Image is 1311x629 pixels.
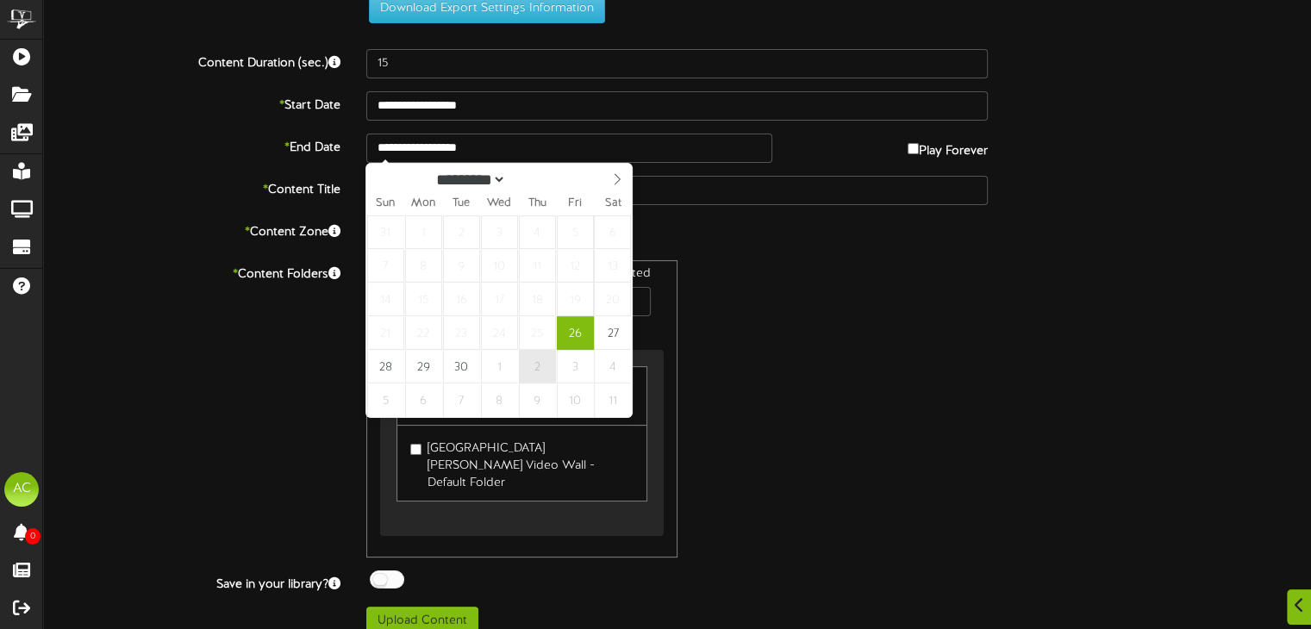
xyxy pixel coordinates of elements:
span: September 23, 2025 [443,316,480,350]
span: October 1, 2025 [481,350,518,383]
span: September 17, 2025 [481,283,518,316]
span: September 28, 2025 [367,350,404,383]
span: September 13, 2025 [594,249,631,283]
span: Fri [556,198,594,209]
span: August 31, 2025 [367,215,404,249]
label: Play Forever [908,134,988,160]
div: AC [4,472,39,507]
span: September 30, 2025 [443,350,480,383]
span: October 9, 2025 [519,383,556,417]
span: September 20, 2025 [594,283,631,316]
span: September 25, 2025 [519,316,556,350]
span: October 2, 2025 [519,350,556,383]
span: September 2, 2025 [443,215,480,249]
span: September 29, 2025 [405,350,442,383]
span: October 11, 2025 [594,383,631,417]
span: October 6, 2025 [405,383,442,417]
span: Thu [518,198,556,209]
span: Wed [480,198,518,209]
span: 0 [25,528,41,545]
span: Tue [442,198,480,209]
span: September 10, 2025 [481,249,518,283]
label: Content Zone [30,218,353,241]
span: Mon [404,198,442,209]
label: Start Date [30,91,353,115]
span: September 4, 2025 [519,215,556,249]
span: October 7, 2025 [443,383,480,417]
span: September 3, 2025 [481,215,518,249]
span: October 3, 2025 [557,350,594,383]
input: [GEOGRAPHIC_DATA][PERSON_NAME] Video Wall - Default Folder [410,444,421,455]
span: September 18, 2025 [519,283,556,316]
span: September 8, 2025 [405,249,442,283]
span: September 9, 2025 [443,249,480,283]
span: October 10, 2025 [557,383,594,417]
span: September 11, 2025 [519,249,556,283]
span: September 21, 2025 [367,316,404,350]
span: September 26, 2025 [557,316,594,350]
span: October 4, 2025 [594,350,631,383]
span: September 7, 2025 [367,249,404,283]
input: Play Forever [908,143,919,154]
span: October 5, 2025 [367,383,404,417]
span: Sat [594,198,632,209]
label: Content Duration (sec.) [30,49,353,72]
span: September 22, 2025 [405,316,442,350]
span: October 8, 2025 [481,383,518,417]
span: September 16, 2025 [443,283,480,316]
a: Download Export Settings Information [360,2,605,15]
label: Content Folders [30,260,353,283]
input: Year [506,171,568,189]
span: Sun [366,198,404,209]
label: Save in your library? [30,570,353,594]
span: September 14, 2025 [367,283,404,316]
span: September 15, 2025 [405,283,442,316]
label: End Date [30,134,353,157]
span: September 12, 2025 [557,249,594,283]
label: [GEOGRAPHIC_DATA][PERSON_NAME] Video Wall - Default Folder [410,434,633,492]
label: Content Title [30,176,353,199]
span: September 19, 2025 [557,283,594,316]
span: September 1, 2025 [405,215,442,249]
span: September 5, 2025 [557,215,594,249]
span: September 6, 2025 [594,215,631,249]
span: September 24, 2025 [481,316,518,350]
span: September 27, 2025 [594,316,631,350]
input: Title of this Content [366,176,988,205]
